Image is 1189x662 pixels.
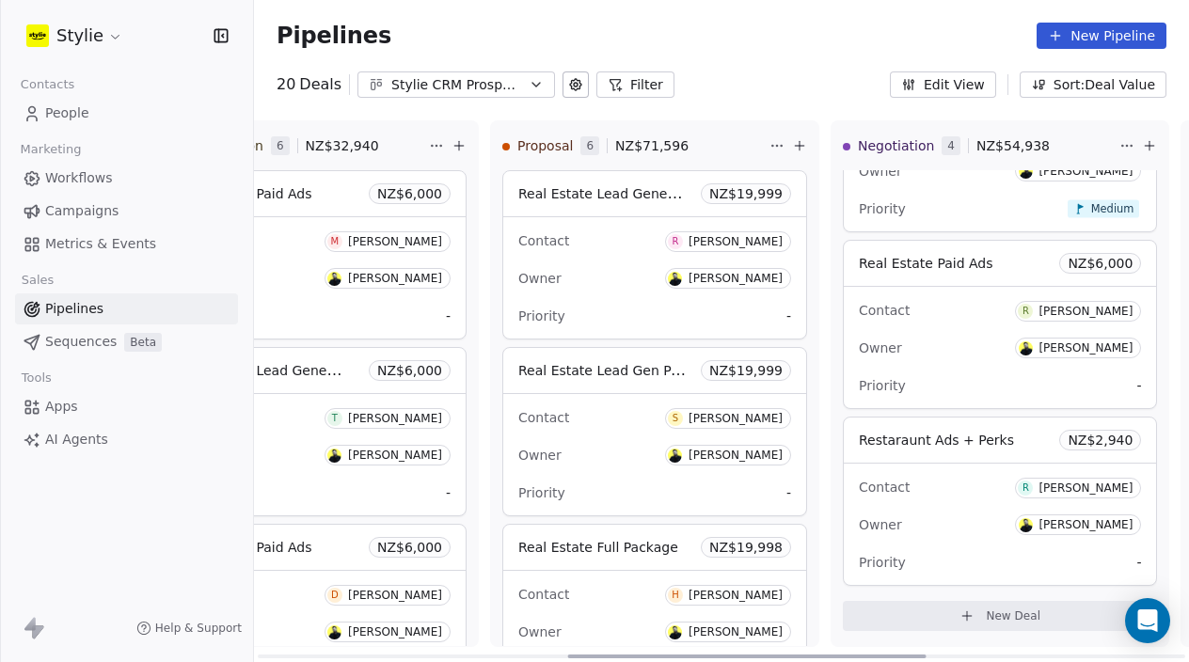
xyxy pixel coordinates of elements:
[1038,481,1133,495] div: [PERSON_NAME]
[277,23,391,49] span: Pipelines
[668,449,682,463] img: G
[327,449,341,463] img: G
[1019,341,1033,355] img: G
[518,540,678,555] span: Real Estate Full Package
[580,136,599,155] span: 6
[178,361,366,379] span: Real Estate Lead Generation
[518,448,562,463] span: Owner
[446,307,451,325] span: -
[45,201,119,221] span: Campaigns
[348,272,442,285] div: [PERSON_NAME]
[786,307,791,325] span: -
[1125,598,1170,643] div: Open Intercom Messenger
[56,24,103,48] span: Stylie
[1136,376,1141,395] span: -
[15,424,238,455] a: AI Agents
[15,391,238,422] a: Apps
[596,71,674,98] button: Filter
[518,587,569,602] span: Contact
[518,308,565,323] span: Priority
[859,256,993,271] span: Real Estate Paid Ads
[976,136,1050,155] span: NZ$ 54,938
[942,136,960,155] span: 4
[689,625,783,638] div: [PERSON_NAME]
[377,361,442,380] span: NZ$ 6,000
[689,449,783,462] div: [PERSON_NAME]
[668,625,682,639] img: G
[859,433,1014,448] span: Restaraunt Ads + Perks
[15,196,238,227] a: Campaigns
[615,136,689,155] span: NZ$ 71,596
[13,364,59,392] span: Tools
[348,625,442,638] div: [PERSON_NAME]
[277,73,341,96] div: 20
[1136,553,1141,572] span: -
[348,235,442,248] div: [PERSON_NAME]
[377,538,442,557] span: NZ$ 6,000
[162,170,467,339] div: Real Estate Paid AdsNZ$6,000M[PERSON_NAME]G[PERSON_NAME]-
[331,588,339,603] div: D
[15,229,238,260] a: Metrics & Events
[155,621,242,636] span: Help & Support
[1037,23,1166,49] button: New Pipeline
[858,136,934,155] span: Negotiation
[327,625,341,639] img: G
[518,233,569,248] span: Contact
[45,299,103,319] span: Pipelines
[124,333,162,352] span: Beta
[518,184,706,202] span: Real Estate Lead Generation
[45,430,108,449] span: AI Agents
[859,555,906,570] span: Priority
[859,340,902,355] span: Owner
[1019,165,1033,179] img: G
[45,234,156,254] span: Metrics & Events
[859,303,910,318] span: Contact
[672,588,679,603] div: H
[502,121,766,170] div: Proposal6NZ$71,596
[1019,518,1033,532] img: G
[13,266,62,294] span: Sales
[23,20,127,52] button: Stylie
[15,98,238,129] a: People
[859,517,902,532] span: Owner
[348,412,442,425] div: [PERSON_NAME]
[518,271,562,286] span: Owner
[162,347,467,516] div: Real Estate Lead GenerationNZ$6,000T[PERSON_NAME]G[PERSON_NAME]-
[502,170,807,339] div: Real Estate Lead GenerationNZ$19,999ContactR[PERSON_NAME]OwnerG[PERSON_NAME]Priority-
[689,589,783,602] div: [PERSON_NAME]
[786,483,791,502] span: -
[843,417,1157,586] div: Restaraunt Ads + PerksNZ$2,940ContactR[PERSON_NAME]OwnerG[PERSON_NAME]Priority-
[709,184,783,203] span: NZ$ 19,999
[377,184,442,203] span: NZ$ 6,000
[672,234,678,249] div: R
[689,235,783,248] div: [PERSON_NAME]
[890,71,996,98] button: Edit View
[299,73,341,96] span: Deals
[1038,341,1133,355] div: [PERSON_NAME]
[1038,165,1133,178] div: [PERSON_NAME]
[45,397,78,417] span: Apps
[331,234,340,249] div: M
[136,621,242,636] a: Help & Support
[306,136,379,155] span: NZ$ 32,940
[271,136,290,155] span: 6
[1068,254,1133,273] span: NZ$ 6,000
[1020,71,1166,98] button: Sort: Deal Value
[45,168,113,188] span: Workflows
[1068,431,1133,449] span: NZ$ 2,940
[518,624,562,639] span: Owner
[327,272,341,286] img: G
[673,411,678,426] div: S
[518,485,565,500] span: Priority
[859,201,906,216] span: Priority
[391,75,521,95] div: Stylie CRM Prospecting
[709,361,783,380] span: NZ$ 19,999
[689,272,783,285] div: [PERSON_NAME]
[1038,305,1133,318] div: [PERSON_NAME]
[517,136,573,155] span: Proposal
[15,326,238,357] a: SequencesBeta
[689,412,783,425] div: [PERSON_NAME]
[348,589,442,602] div: [PERSON_NAME]
[1038,518,1133,531] div: [PERSON_NAME]
[348,449,442,462] div: [PERSON_NAME]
